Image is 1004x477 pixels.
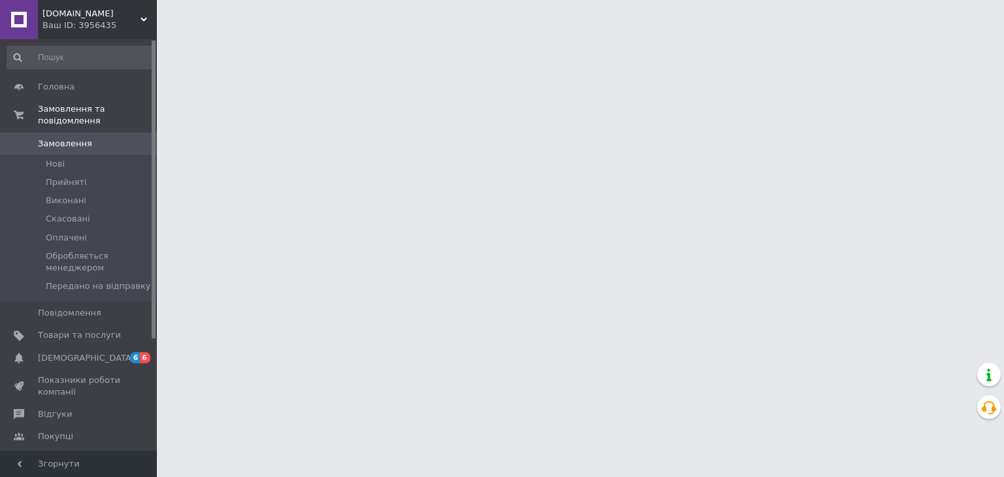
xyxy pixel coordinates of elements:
[46,176,86,188] span: Прийняті
[130,352,141,363] span: 6
[46,195,86,206] span: Виконані
[38,329,121,341] span: Товари та послуги
[46,280,150,292] span: Передано на відправку
[140,352,150,363] span: 6
[38,103,157,127] span: Замовлення та повідомлення
[38,431,73,442] span: Покупці
[38,81,75,93] span: Головна
[38,408,72,420] span: Відгуки
[42,8,141,20] span: Market.com
[38,138,92,150] span: Замовлення
[38,352,135,364] span: [DEMOGRAPHIC_DATA]
[46,232,87,244] span: Оплачені
[38,374,121,398] span: Показники роботи компанії
[38,307,101,319] span: Повідомлення
[42,20,157,31] div: Ваш ID: 3956435
[46,213,90,225] span: Скасовані
[46,158,65,170] span: Нові
[46,250,153,274] span: Обробляється менеджером
[7,46,154,69] input: Пошук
